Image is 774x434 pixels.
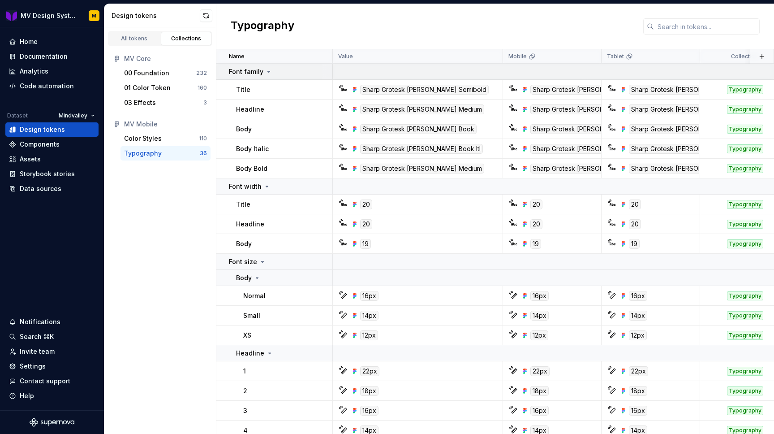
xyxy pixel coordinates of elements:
[124,69,169,78] div: 00 Foundation
[5,330,99,344] button: Search ⌘K
[360,164,484,174] div: Sharp Grotesk [PERSON_NAME] Medium
[727,331,763,340] div: Typography
[530,386,549,396] div: 18px
[360,85,489,95] div: Sharp Grotesk [PERSON_NAME] Semibold
[338,53,353,60] p: Value
[5,137,99,152] a: Components
[530,219,542,229] div: 20
[530,124,647,134] div: Sharp Grotesk [PERSON_NAME] Book
[360,200,372,209] div: 20
[727,200,763,209] div: Typography
[20,377,70,386] div: Contact support
[236,144,269,153] p: Body Italic
[530,366,550,376] div: 22px
[360,330,378,340] div: 12px
[2,6,102,25] button: MV Design System MobileM
[20,140,60,149] div: Components
[120,66,211,80] a: 00 Foundation232
[360,366,379,376] div: 22px
[164,35,209,42] div: Collections
[243,367,246,376] p: 1
[229,182,262,191] p: Font width
[124,149,162,158] div: Typography
[360,144,483,154] div: Sharp Grotesk [PERSON_NAME] Book Itl
[629,239,640,249] div: 19
[30,418,74,427] a: Supernova Logo
[629,219,641,229] div: 20
[530,164,654,174] div: Sharp Grotesk [PERSON_NAME] Medium
[5,64,99,78] a: Analytics
[530,104,654,114] div: Sharp Grotesk [PERSON_NAME] Medium
[727,105,763,114] div: Typography
[731,53,758,60] p: Collection
[120,95,211,110] a: 03 Effects3
[360,291,378,301] div: 16px
[92,12,96,19] div: M
[196,69,207,77] div: 232
[727,367,763,376] div: Typography
[629,406,647,416] div: 16px
[508,53,527,60] p: Mobile
[236,105,264,114] p: Headline
[530,406,549,416] div: 16px
[5,152,99,166] a: Assets
[236,164,267,173] p: Body Bold
[236,85,250,94] p: Title
[236,220,264,229] p: Headline
[629,291,647,301] div: 16px
[360,219,372,229] div: 20
[20,317,60,326] div: Notifications
[727,125,763,134] div: Typography
[5,35,99,49] a: Home
[231,18,294,35] h2: Typography
[236,239,252,248] p: Body
[629,311,647,321] div: 14px
[629,124,745,134] div: Sharp Grotesk [PERSON_NAME] Book
[530,311,549,321] div: 14px
[360,124,477,134] div: Sharp Grotesk [PERSON_NAME] Book
[6,10,17,21] img: b3ac2a31-7ea9-4fd1-9cb6-08b90a735998.png
[120,81,211,95] a: 01 Color Token160
[20,82,74,91] div: Code automation
[654,18,760,35] input: Search in tokens...
[120,131,211,146] button: Color Styles110
[360,386,378,396] div: 18px
[7,112,28,119] div: Dataset
[727,311,763,320] div: Typography
[629,164,753,174] div: Sharp Grotesk [PERSON_NAME] Medium
[20,37,38,46] div: Home
[360,406,378,416] div: 16px
[727,85,763,94] div: Typography
[20,332,54,341] div: Search ⌘K
[629,104,753,114] div: Sharp Grotesk [PERSON_NAME] Medium
[5,344,99,359] a: Invite team
[727,406,763,415] div: Typography
[124,98,156,107] div: 03 Effects
[607,53,624,60] p: Tablet
[629,366,648,376] div: 22px
[120,146,211,161] a: Typography36
[55,109,99,122] button: Mindvalley
[229,257,257,266] p: Font size
[20,184,61,193] div: Data sources
[5,374,99,388] button: Contact support
[20,155,41,164] div: Assets
[198,84,207,91] div: 160
[20,169,75,178] div: Storybook stories
[112,11,200,20] div: Design tokens
[20,347,55,356] div: Invite team
[236,349,264,358] p: Headline
[20,52,68,61] div: Documentation
[530,200,542,209] div: 20
[530,85,659,95] div: Sharp Grotesk [PERSON_NAME] Semibold
[20,391,34,400] div: Help
[200,150,207,157] div: 36
[203,99,207,106] div: 3
[360,239,371,249] div: 19
[5,49,99,64] a: Documentation
[20,125,65,134] div: Design tokens
[229,53,245,60] p: Name
[5,167,99,181] a: Storybook stories
[5,389,99,403] button: Help
[229,67,263,76] p: Font family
